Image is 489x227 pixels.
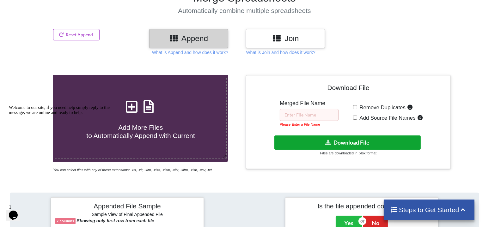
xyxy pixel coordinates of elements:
span: Remove Duplicates [357,105,406,111]
p: What is Append and how does it work? [152,49,228,56]
b: 7 columns [57,219,74,223]
small: Please Enter a File Name [280,122,320,126]
span: Add Source File Names [357,115,415,121]
h4: Appended File Sample [55,202,199,211]
i: You can select files with any of these extensions: .xls, .xlt, .xlm, .xlsx, .xlsm, .xltx, .xltm, ... [53,168,212,172]
button: Download File [274,135,421,150]
button: Reset Append [53,29,100,40]
small: Files are downloaded in .xlsx format [320,151,376,155]
h3: Join [251,34,320,43]
input: Enter File Name [280,109,339,121]
iframe: chat widget [6,202,27,221]
div: Welcome to our site, if you need help simply reply to this message, we are online and ready to help. [3,3,116,13]
h3: Append [154,34,223,43]
span: Welcome to our site, if you need help simply reply to this message, we are online and ready to help. [3,3,104,12]
h4: Is the file appended correctly? [290,202,433,210]
p: What is Join and how does it work? [246,49,315,56]
iframe: chat widget [6,103,120,199]
h5: Merged File Name [280,100,339,107]
b: Showing only first row from each file [77,218,154,223]
h4: Download File [251,80,446,98]
h6: Sample View of Final Appended File [55,212,199,218]
h4: Steps to Get Started [390,206,468,214]
span: Add More Files to Automatically Append with Current [86,124,195,139]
